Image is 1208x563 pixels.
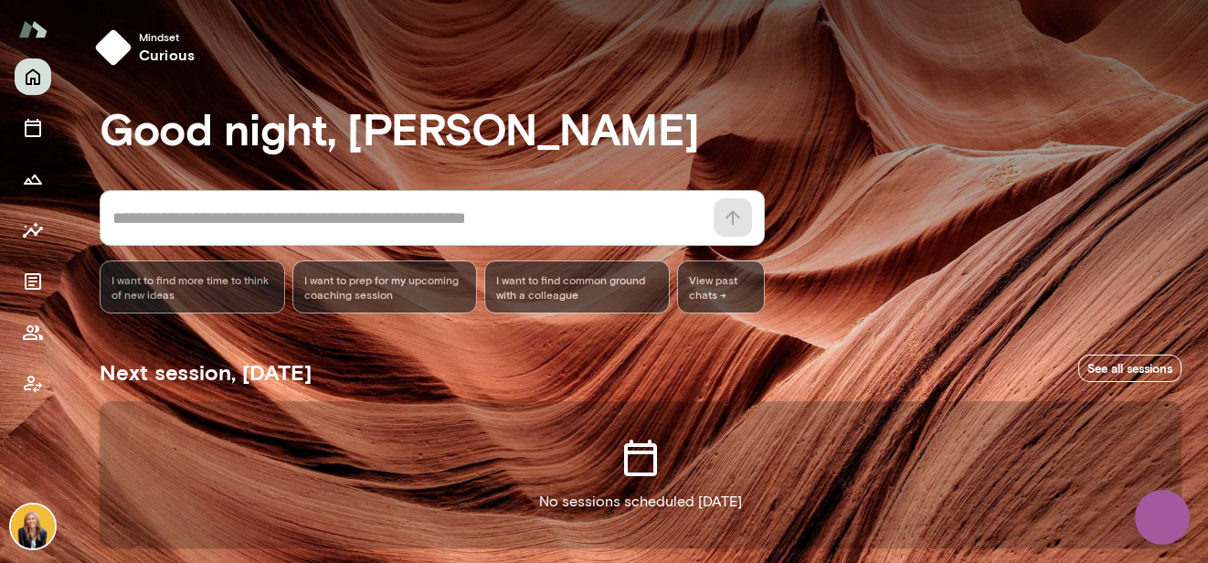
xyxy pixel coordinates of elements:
div: I want to find common ground with a colleague [484,260,670,313]
span: I want to find more time to think of new ideas [111,272,273,302]
span: I want to find common ground with a colleague [496,272,658,302]
div: I want to prep for my upcoming coaching session [292,260,478,313]
div: I want to find more time to think of new ideas [100,260,285,313]
button: Client app [15,366,51,402]
img: Mento [18,12,48,47]
button: Members [15,314,51,351]
span: View past chats -> [677,260,765,313]
span: Mindset [139,29,195,44]
a: See all sessions [1078,355,1182,383]
img: mindset [95,29,132,66]
button: Sessions [15,110,51,146]
p: No sessions scheduled [DATE] [539,491,742,513]
h6: curious [139,44,195,66]
span: I want to prep for my upcoming coaching session [304,272,466,302]
img: Leah Beltz [11,505,55,548]
button: Documents [15,263,51,300]
button: Home [15,58,51,95]
button: Mindsetcurious [88,22,209,73]
button: Growth Plan [15,161,51,197]
button: Insights [15,212,51,249]
h5: Next session, [DATE] [100,357,312,387]
h3: Good night, [PERSON_NAME] [100,102,1182,154]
